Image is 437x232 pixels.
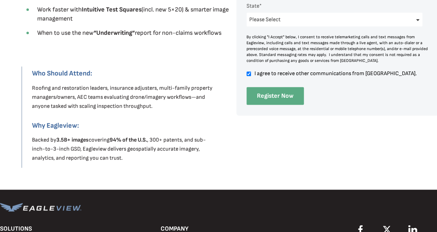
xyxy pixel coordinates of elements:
[37,6,229,22] span: Work faster with (incl. new 5×20) & smarter image management
[253,71,426,77] span: I agree to receive other communications from [GEOGRAPHIC_DATA].
[32,69,92,78] strong: Who Should Attend:
[82,6,141,13] strong: Intuitive Test Squares
[94,29,135,37] strong: “Underwriting”
[246,34,429,64] div: By clicking "I Accept" below, I consent to receive telemarketing calls and text messages from Eag...
[246,3,259,9] span: State
[32,137,206,161] span: Backed by covering , 300+ patents, and sub-inch-to-3-inch GSD, Eagleview delivers geospatially ac...
[32,85,212,109] span: Roofing and restoration leaders, insurance adjusters, multi-family property managers/owners, AEC ...
[32,121,79,130] strong: Why Eagleview:
[37,29,221,37] span: When to use the new report for non-claims workflows
[56,137,89,143] strong: 3.5B+ images
[246,71,251,77] input: I agree to receive other communications from [GEOGRAPHIC_DATA].
[110,137,147,143] strong: 94% of the U.S.
[246,87,304,105] input: Register Now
